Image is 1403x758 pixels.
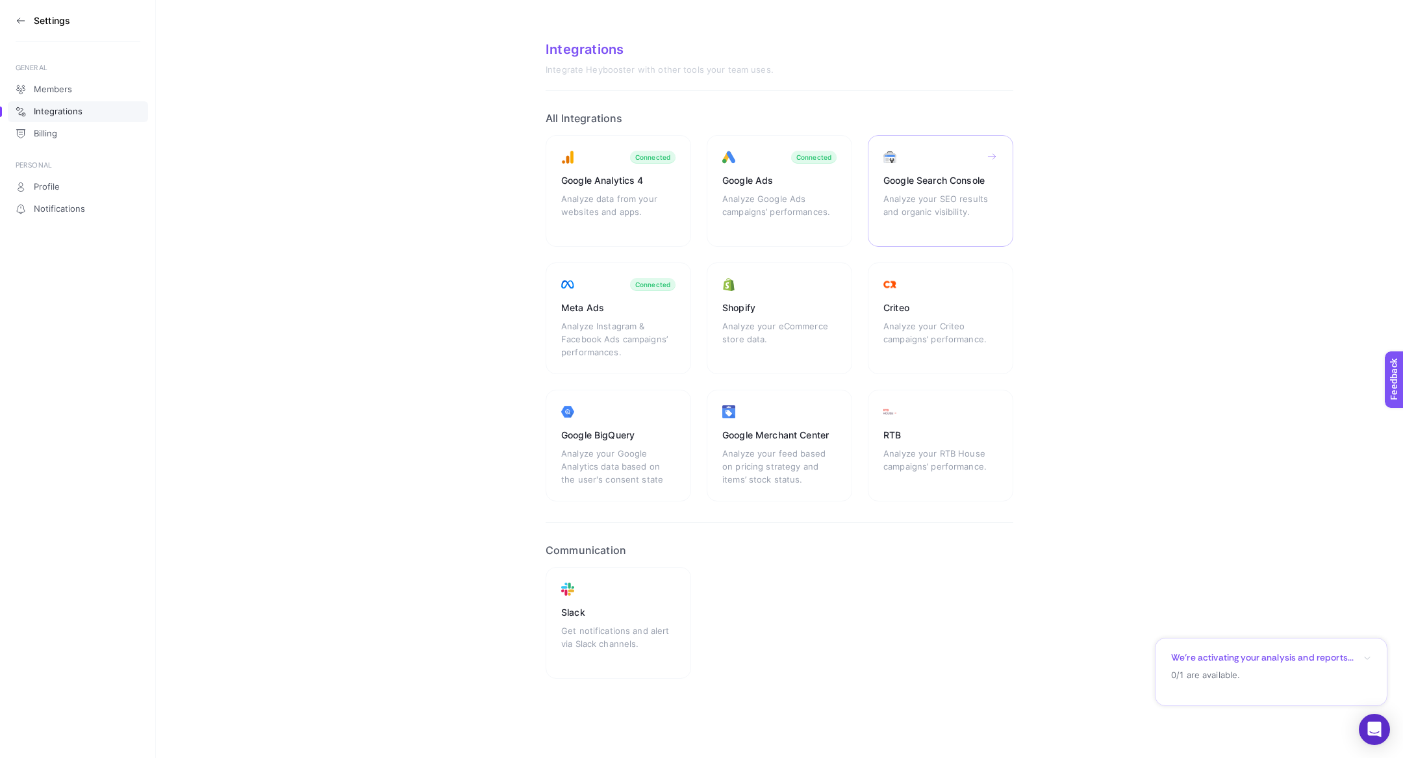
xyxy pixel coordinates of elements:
[561,320,676,359] div: Analyze Instagram & Facebook Ads campaigns’ performances.
[796,153,831,161] div: Connected
[8,4,49,14] span: Feedback
[57,217,160,229] span: I don't like something
[117,95,163,106] a: Contact us
[722,301,837,314] div: Shopify
[40,151,194,161] span: What kind of feedback do you have?
[8,199,148,220] a: Notifications
[883,320,998,359] div: Analyze your Criteo campaigns’ performance.
[34,16,70,26] h3: Settings
[16,62,140,73] div: GENERAL
[883,174,998,187] div: Google Search Console
[8,79,148,100] a: Members
[635,281,670,288] div: Connected
[561,606,676,619] div: Slack
[546,42,1013,57] div: Integrations
[546,544,1013,557] h2: Communication
[8,101,148,122] a: Integrations
[883,301,998,314] div: Criteo
[722,447,837,486] div: Analyze your feed based on pricing strategy and items’ stock status.
[8,177,148,197] a: Profile
[71,95,117,106] span: Need help?
[34,204,85,214] span: Notifications
[883,447,998,486] div: Analyze your RTB House campaigns’ performance.
[722,320,837,359] div: Analyze your eCommerce store data.
[34,107,82,117] span: Integrations
[635,153,670,161] div: Connected
[1359,714,1390,745] div: Open Intercom Messenger
[34,182,60,192] span: Profile
[59,77,175,91] span: Tell us what you think
[561,301,676,314] div: Meta Ads
[16,160,140,170] div: PERSONAL
[1171,651,1354,664] p: We’re activating your analysis and reports...
[883,192,998,231] div: Analyze your SEO results and organic visibility.
[57,184,134,197] span: I like something
[561,192,676,231] div: Analyze data from your websites and apps.
[561,429,676,442] div: Google BigQuery
[883,429,998,442] div: RTB
[34,129,57,139] span: Billing
[561,447,676,486] div: Analyze your Google Analytics data based on the user's consent state
[546,112,1013,125] h2: All Integrations
[8,123,148,144] a: Billing
[34,84,72,95] span: Members
[722,192,837,231] div: Analyze Google Ads campaigns’ performances.
[722,174,837,187] div: Google Ads
[722,429,837,442] div: Google Merchant Center
[546,65,1013,75] div: Integrate Heybooster with other tools your team uses.
[561,174,676,187] div: Google Analytics 4
[561,624,676,663] div: Get notifications and alert via Slack channels.
[1171,669,1371,681] p: 0/1 are available.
